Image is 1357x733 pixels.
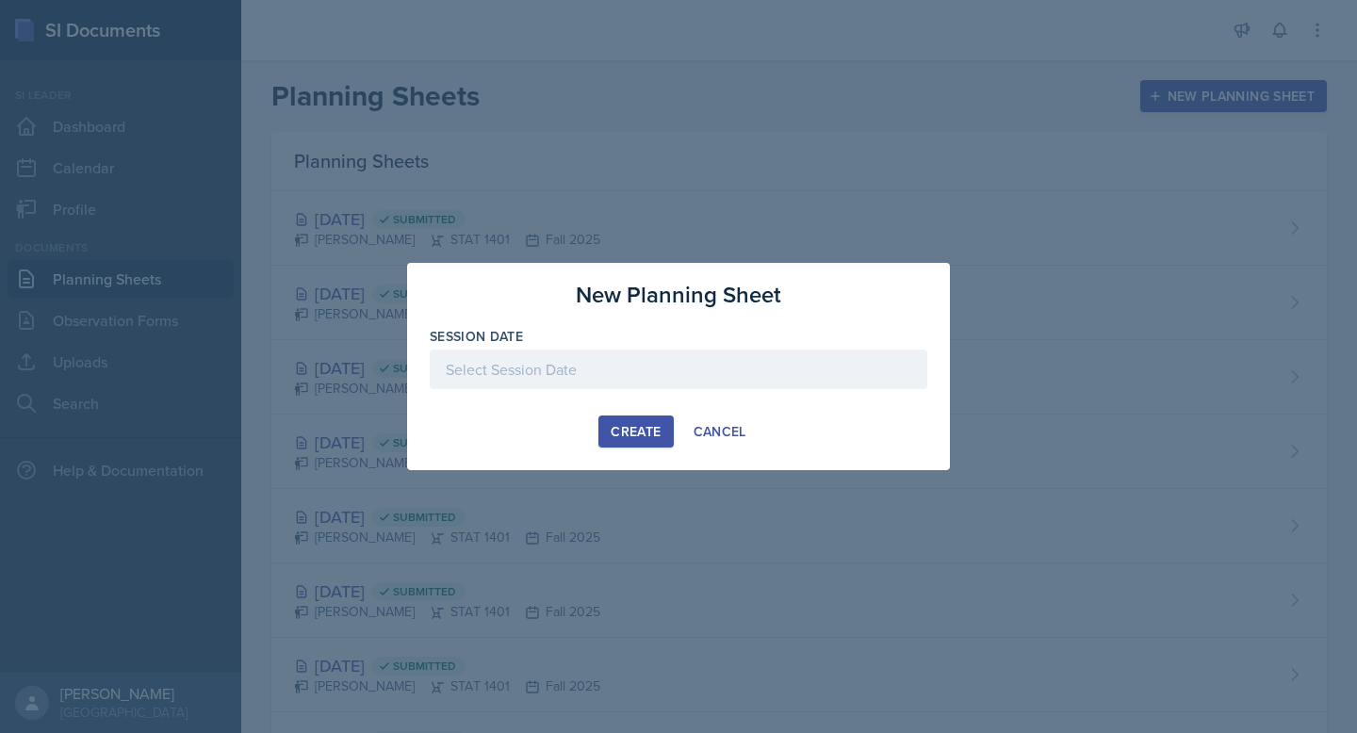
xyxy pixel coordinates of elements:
[430,327,523,346] label: Session Date
[681,415,759,448] button: Cancel
[576,278,781,312] h3: New Planning Sheet
[598,415,673,448] button: Create
[694,424,746,439] div: Cancel
[611,424,661,439] div: Create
